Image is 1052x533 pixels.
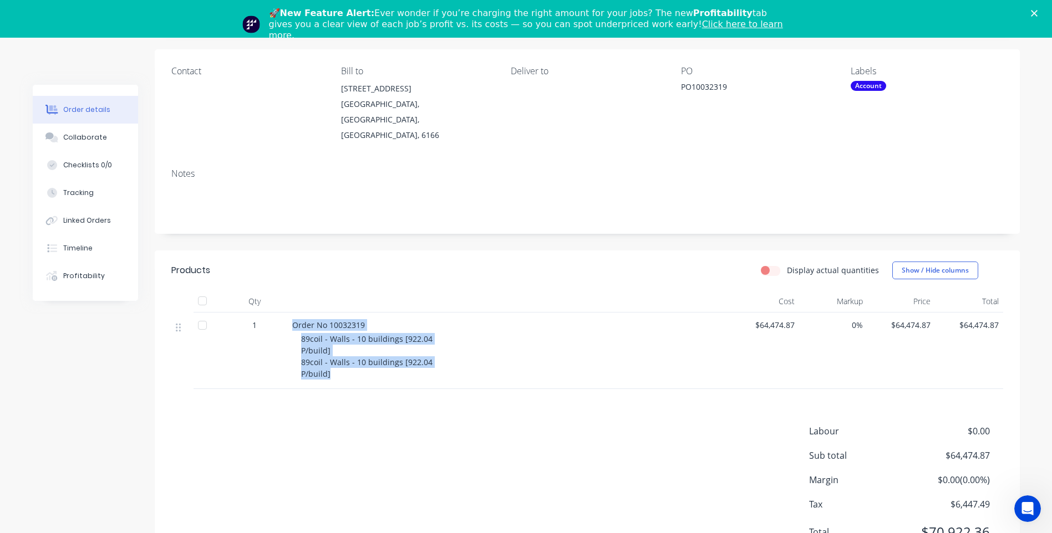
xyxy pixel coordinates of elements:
span: $64,474.87 [939,319,999,331]
div: Linked Orders [63,216,111,225]
div: Close [1031,10,1042,17]
div: Labels [851,66,1003,76]
div: Notes [171,168,1003,179]
span: 1 [252,319,257,331]
div: [GEOGRAPHIC_DATA], [GEOGRAPHIC_DATA], [GEOGRAPHIC_DATA], 6166 [341,96,493,143]
button: Timeline [33,234,138,262]
div: [STREET_ADDRESS][GEOGRAPHIC_DATA], [GEOGRAPHIC_DATA], [GEOGRAPHIC_DATA], 6166 [341,81,493,143]
span: $6,447.49 [907,498,989,511]
div: 🚀 Ever wonder if you’re charging the right amount for your jobs? The new tab gives you a clear vi... [269,8,792,41]
b: New Feature Alert: [280,8,375,18]
div: Collaborate [63,132,107,142]
button: Order details [33,96,138,124]
div: Profitability [63,271,105,281]
label: Display actual quantities [787,264,879,276]
div: Markup [799,290,867,312]
div: Deliver to [511,66,663,76]
iframe: Intercom live chat [1014,495,1041,522]
span: Order No 10032319 [292,320,365,330]
span: $64,474.87 [907,449,989,462]
div: PO [681,66,833,76]
span: Labour [809,424,908,438]
button: Profitability [33,262,138,290]
div: Price [867,290,936,312]
span: Tax [809,498,908,511]
div: Tracking [63,188,94,198]
div: Products [171,264,210,277]
div: Qty [221,290,288,312]
div: Total [935,290,1003,312]
div: Checklists 0/0 [63,160,112,170]
span: $64,474.87 [872,319,931,331]
button: Linked Orders [33,207,138,234]
div: PO10032319 [681,81,820,96]
button: Tracking [33,179,138,207]
div: Order details [63,105,110,115]
div: Timeline [63,243,93,253]
div: Bill to [341,66,493,76]
div: [STREET_ADDRESS] [341,81,493,96]
button: Collaborate [33,124,138,151]
div: Cost [731,290,800,312]
span: Margin [809,473,908,486]
span: $64,474.87 [736,319,795,331]
div: Account [851,81,886,91]
img: Profile image for Team [242,16,260,33]
b: Profitability [693,8,753,18]
span: Sub total [809,449,908,462]
span: $0.00 [907,424,989,438]
div: Contact [171,66,323,76]
a: Click here to learn more. [269,19,783,40]
button: Show / Hide columns [892,262,978,279]
span: 89coil - Walls - 10 buildings [922.04 P/build] 89coil - Walls - 10 buildings [922.04 P/build] [301,334,433,379]
button: Checklists 0/0 [33,151,138,179]
span: $0.00 ( 0.00 %) [907,473,989,486]
span: 0% [804,319,863,331]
